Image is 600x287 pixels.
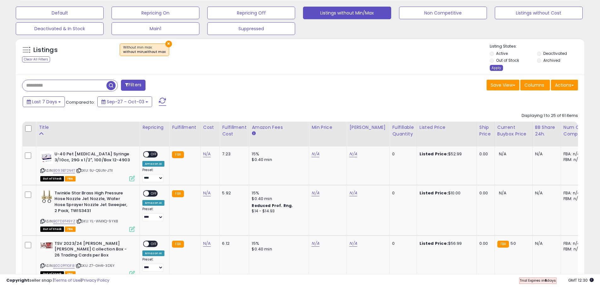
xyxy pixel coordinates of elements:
label: Deactivated [543,51,567,56]
div: 7.23 [222,151,244,157]
div: Current Buybox Price [497,124,530,137]
img: 41h4kzE-7sL._SL40_.jpg [40,151,53,164]
div: $0.40 min [252,157,304,163]
small: FBA [497,241,509,248]
span: All listings that are currently out of stock and unavailable for purchase on Amazon [40,176,64,181]
div: 0.00 [479,190,490,196]
small: FBA [172,190,184,197]
b: Listed Price: [420,240,448,246]
button: Listings without Min/Max [303,7,391,19]
div: Repricing [142,124,167,131]
div: $0.40 min [252,246,304,252]
a: N/A [311,190,319,196]
a: B093B72N4T [53,168,75,173]
a: N/A [203,190,211,196]
div: 15% [252,241,304,246]
div: N/A [535,241,556,246]
button: Default [16,7,104,19]
div: Amazon Fees [252,124,306,131]
span: Columns [524,82,544,88]
div: Listed Price [420,124,474,131]
div: BB Share 24h. [535,124,558,137]
div: Ship Price [479,124,492,137]
span: OFF [149,241,159,246]
strong: Copyright [6,277,29,283]
img: 41AG13Dv+aL._SL40_.jpg [40,241,53,250]
div: without min,without max [123,50,166,54]
div: 0 [392,190,412,196]
span: N/A [499,151,506,157]
button: Actions [551,80,578,90]
h5: Listings [33,46,58,55]
div: 15% [252,190,304,196]
div: Displaying 1 to 25 of 61 items [522,113,578,119]
button: Deactivated & In Stock [16,22,104,35]
b: Reduced Prof. Rng. [252,203,293,208]
a: N/A [203,240,211,247]
div: 6.12 [222,241,244,246]
div: Preset: [142,257,164,272]
span: | SKU: Z7-GH4I-3D5Y [76,263,115,268]
button: × [165,41,172,47]
button: Listings without Cost [495,7,583,19]
div: Num of Comp. [563,124,586,137]
div: Fulfillment [172,124,197,131]
span: Without min max : [123,45,166,55]
div: Fulfillable Quantity [392,124,414,137]
button: Non Competitive [399,7,487,19]
small: FBA [172,151,184,158]
div: $10.00 [420,190,472,196]
div: seller snap | | [6,278,109,284]
div: $0.40 min [252,196,304,202]
button: Sep-27 - Oct-03 [97,96,152,107]
button: Last 7 Days [23,96,65,107]
span: N/A [499,190,506,196]
a: N/A [203,151,211,157]
div: FBM: n/a [563,196,584,202]
div: Amazon AI [142,200,164,206]
label: Out of Stock [496,58,519,63]
div: N/A [535,190,556,196]
b: Listed Price: [420,190,448,196]
span: Sep-27 - Oct-03 [107,99,144,105]
a: N/A [311,151,319,157]
div: 5.92 [222,190,244,196]
img: 41tpbWgWYRL._SL40_.jpg [40,190,53,203]
div: [PERSON_NAME] [349,124,387,131]
div: ASIN: [40,190,135,231]
div: Apply [490,65,503,71]
div: Title [39,124,137,131]
div: $52.99 [420,151,472,157]
div: FBA: n/a [563,190,584,196]
span: OFF [149,152,159,157]
div: FBM: n/a [563,157,584,163]
span: Compared to: [66,99,95,105]
button: Repricing On [111,7,199,19]
div: FBA: n/a [563,241,584,246]
button: Repricing Off [207,7,295,19]
a: N/A [311,240,319,247]
div: 15% [252,151,304,157]
div: Amazon AI [142,250,164,256]
span: Last 7 Days [32,99,57,105]
a: B07D3T49YZ [53,219,75,224]
span: 50 [511,240,516,246]
a: B0D2PF1GF8 [53,263,75,268]
p: Listing States: [490,43,584,49]
div: Clear All Filters [22,56,50,62]
span: 2025-10-11 12:30 GMT [568,277,594,283]
div: Preset: [142,168,164,182]
button: Columns [520,80,550,90]
div: FBA: n/a [563,151,584,157]
div: Amazon AI [142,161,164,167]
div: 0.00 [479,241,490,246]
div: Min Price [311,124,344,131]
b: TSV 2023/24 [PERSON_NAME] [PERSON_NAME] Collection Box - 26 Trading Cards per Box [54,241,131,260]
label: Archived [543,58,560,63]
div: N/A [535,151,556,157]
div: ASIN: [40,151,135,181]
span: | SKU: 9J-Q5UN-JTII [76,168,113,173]
button: Save View [487,80,519,90]
div: 0 [392,151,412,157]
button: Main1 [111,22,199,35]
